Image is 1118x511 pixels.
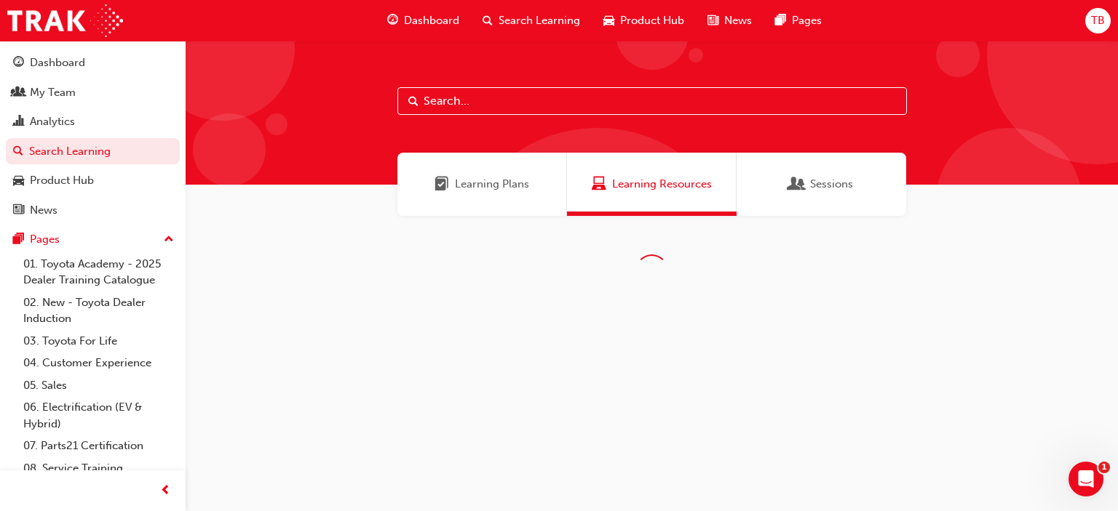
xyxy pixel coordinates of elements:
[17,253,180,291] a: 01. Toyota Academy - 2025 Dealer Training Catalogue
[696,6,764,36] a: news-iconNews
[592,6,696,36] a: car-iconProduct Hub
[6,138,180,165] a: Search Learning
[17,457,180,480] a: 08. Service Training
[567,153,737,216] a: Learning ResourcesLearning Resources
[435,176,449,193] span: Learning Plans
[455,176,529,193] span: Learning Plans
[6,108,180,135] a: Analytics
[376,6,471,36] a: guage-iconDashboard
[397,153,567,216] a: Learning PlansLearning Plans
[792,12,822,29] span: Pages
[6,79,180,106] a: My Team
[1091,12,1105,29] span: TB
[13,233,24,246] span: pages-icon
[13,174,24,188] span: car-icon
[483,12,493,30] span: search-icon
[13,116,24,129] span: chart-icon
[810,176,853,193] span: Sessions
[30,172,94,189] div: Product Hub
[30,113,75,130] div: Analytics
[408,93,419,110] span: Search
[13,57,24,70] span: guage-icon
[160,482,171,500] span: prev-icon
[603,12,614,30] span: car-icon
[17,330,180,353] a: 03. Toyota For Life
[17,396,180,435] a: 06. Electrification (EV & Hybrid)
[724,12,752,29] span: News
[1098,462,1110,473] span: 1
[764,6,833,36] a: pages-iconPages
[737,153,906,216] a: SessionsSessions
[13,86,24,100] span: people-icon
[6,47,180,226] button: DashboardMy TeamAnalyticsSearch LearningProduct HubNews
[1085,8,1111,33] button: TB
[499,12,580,29] span: Search Learning
[620,12,684,29] span: Product Hub
[387,12,398,30] span: guage-icon
[6,167,180,194] a: Product Hub
[6,197,180,224] a: News
[30,55,85,71] div: Dashboard
[404,12,459,29] span: Dashboard
[17,374,180,397] a: 05. Sales
[612,176,712,193] span: Learning Resources
[1069,462,1103,496] iframe: Intercom live chat
[30,84,76,101] div: My Team
[397,87,907,115] input: Search...
[6,226,180,253] button: Pages
[13,204,24,217] span: news-icon
[790,176,804,193] span: Sessions
[13,145,23,158] span: search-icon
[30,231,60,248] div: Pages
[592,176,606,193] span: Learning Resources
[471,6,592,36] a: search-iconSearch Learning
[17,352,180,374] a: 04. Customer Experience
[30,202,58,219] div: News
[775,12,786,30] span: pages-icon
[17,435,180,457] a: 07. Parts21 Certification
[7,4,123,37] img: Trak
[6,49,180,76] a: Dashboard
[17,291,180,330] a: 02. New - Toyota Dealer Induction
[707,12,718,30] span: news-icon
[164,230,174,249] span: up-icon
